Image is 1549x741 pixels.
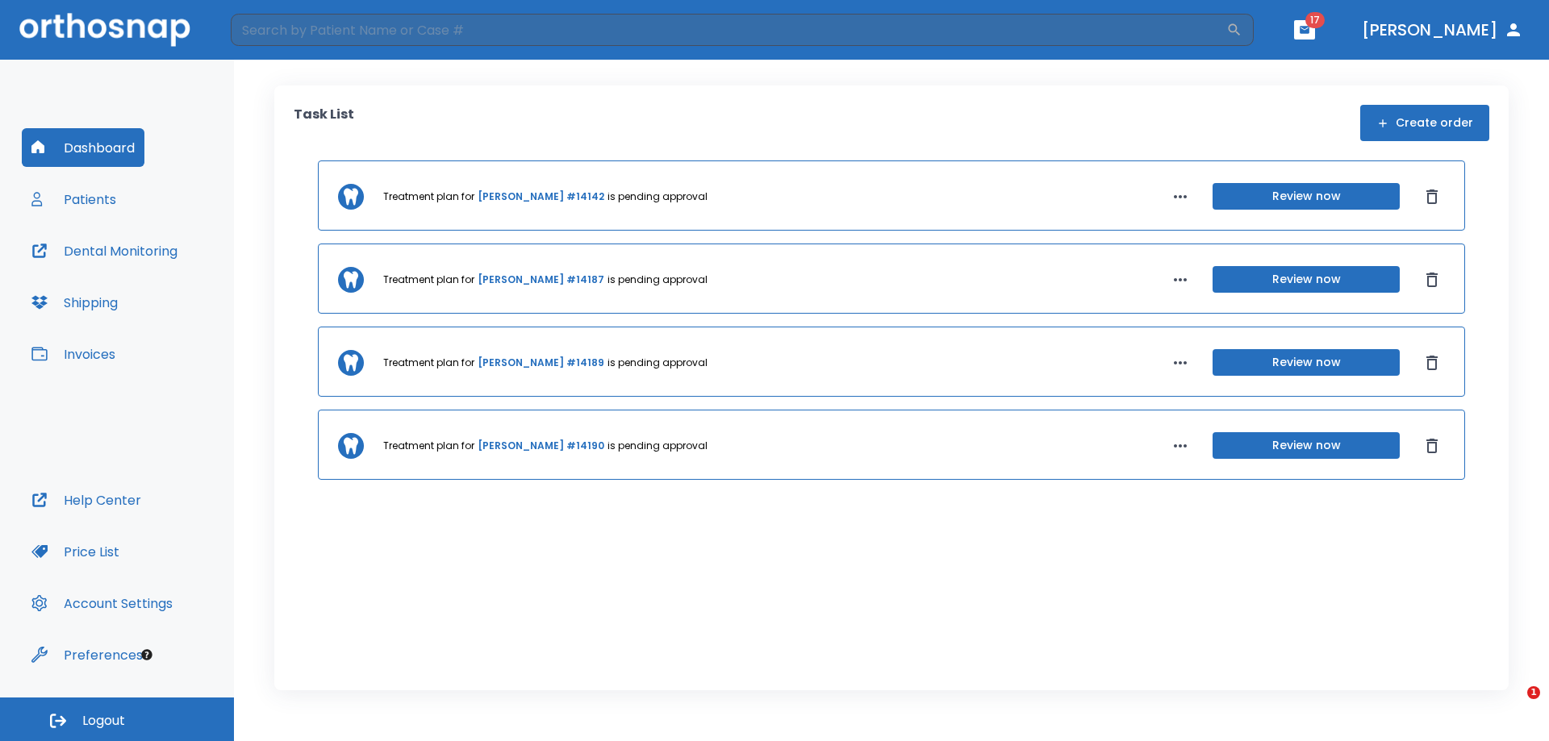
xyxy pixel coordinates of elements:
p: Treatment plan for [383,356,474,370]
button: Invoices [22,335,125,373]
p: Treatment plan for [383,439,474,453]
iframe: Intercom live chat [1494,686,1533,725]
button: Dismiss [1419,184,1445,210]
button: Create order [1360,105,1489,141]
p: Treatment plan for [383,273,474,287]
p: is pending approval [607,439,708,453]
a: [PERSON_NAME] #14142 [478,189,604,204]
button: Review now [1213,349,1400,376]
span: 17 [1305,12,1325,28]
a: [PERSON_NAME] #14189 [478,356,604,370]
p: is pending approval [607,356,708,370]
button: Dismiss [1419,350,1445,376]
button: Account Settings [22,584,182,622]
input: Search by Patient Name or Case # [231,14,1226,46]
p: Treatment plan for [383,189,474,204]
p: is pending approval [607,189,708,204]
p: Task List [294,105,354,141]
div: Tooltip anchor [140,647,154,662]
img: Orthosnap [19,13,190,46]
a: [PERSON_NAME] #14187 [478,273,604,287]
button: Patients [22,180,126,219]
p: is pending approval [607,273,708,287]
span: Logout [82,712,125,730]
button: Shipping [22,283,127,322]
a: [PERSON_NAME] #14190 [478,439,604,453]
button: Preferences [22,635,152,674]
button: Review now [1213,432,1400,459]
button: Review now [1213,183,1400,210]
button: Dashboard [22,128,144,167]
button: Review now [1213,266,1400,293]
button: Price List [22,532,129,571]
button: [PERSON_NAME] [1355,15,1530,44]
span: 1 [1527,686,1540,699]
button: Dental Monitoring [22,231,187,270]
button: Dismiss [1419,433,1445,459]
button: Help Center [22,481,151,519]
button: Dismiss [1419,267,1445,293]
